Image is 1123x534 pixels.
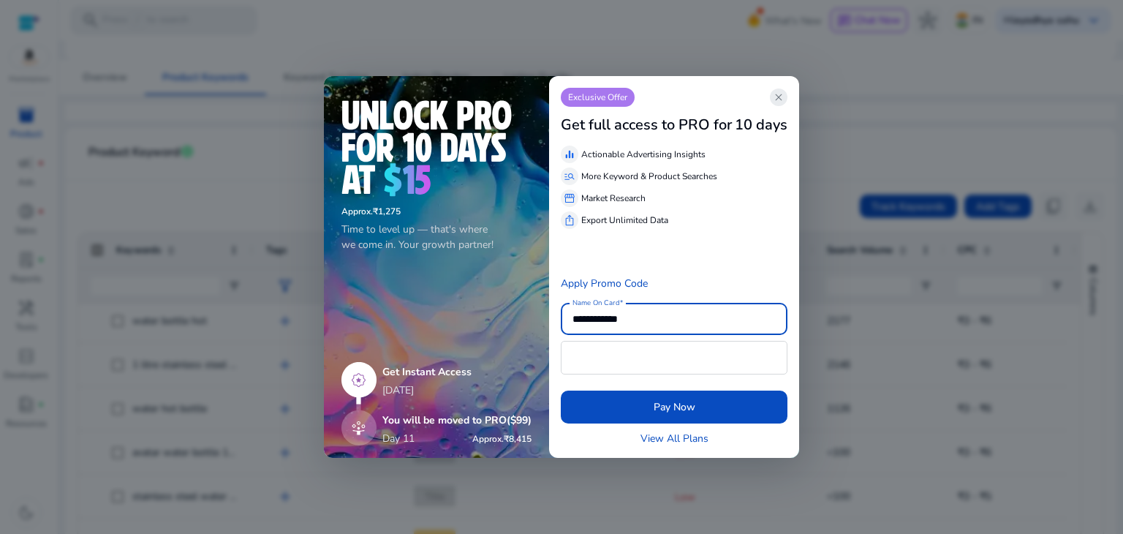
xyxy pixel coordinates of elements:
p: [DATE] [382,383,532,398]
p: Day 11 [382,431,415,446]
h6: ₹8,415 [472,434,532,444]
p: Actionable Advertising Insights [581,148,706,161]
h6: ₹1,275 [341,206,532,217]
span: equalizer [564,148,575,160]
span: manage_search [564,170,575,182]
h3: 10 days [735,116,787,134]
span: ($99) [507,413,532,427]
h5: You will be moved to PRO [382,415,532,427]
p: Time to level up — that's where we come in. Your growth partner! [341,222,532,252]
span: Approx. [472,433,504,445]
a: View All Plans [640,431,708,446]
p: More Keyword & Product Searches [581,170,717,183]
h3: Get full access to PRO for [561,116,732,134]
button: Pay Now [561,391,787,424]
iframe: Secure card payment input frame [569,343,779,372]
span: Approx. [341,206,373,217]
a: Apply Promo Code [561,277,648,290]
span: close [773,91,784,103]
h5: Get Instant Access [382,366,532,379]
mat-label: Name On Card [572,298,619,308]
span: Pay Now [654,399,695,415]
span: ios_share [564,214,575,226]
p: Export Unlimited Data [581,214,668,227]
p: Market Research [581,192,646,205]
p: Exclusive Offer [561,88,635,107]
span: storefront [564,192,575,204]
